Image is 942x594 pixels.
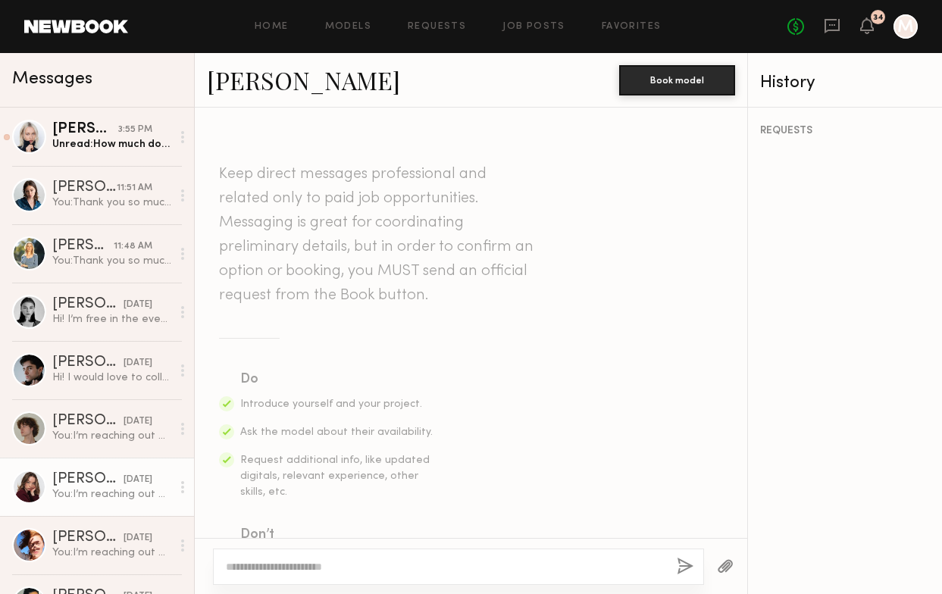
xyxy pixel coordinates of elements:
div: [PERSON_NAME] [52,297,124,312]
div: You: Thank you so much for your reply! Our store is located on [GEOGRAPHIC_DATA] in [GEOGRAPHIC_D... [52,254,171,268]
a: Home [255,22,289,32]
span: Request additional info, like updated digitals, relevant experience, other skills, etc. [240,455,430,497]
div: 11:48 AM [114,239,152,254]
a: Favorites [602,22,662,32]
div: [PERSON_NAME] [52,180,117,195]
span: Introduce yourself and your project. [240,399,422,409]
a: Requests [408,22,466,32]
div: Unread: How much do you pay ? [52,137,171,152]
div: You: I’m reaching out on behalf of our brands, Gelato Pique and SNIDEL. We often create simple UG... [52,487,171,502]
div: 3:55 PM [118,123,152,137]
div: You: I’m reaching out on behalf of our brands, Gelato Pique and SNIDEL. We often create simple UG... [52,546,171,560]
span: Ask the model about their availability. [240,427,433,437]
button: Book model [619,65,735,95]
div: [PERSON_NAME] [52,355,124,370]
div: 11:51 AM [117,181,152,195]
div: [PERSON_NAME] [52,472,124,487]
a: [PERSON_NAME] [207,64,400,96]
a: Models [325,22,371,32]
header: Keep direct messages professional and related only to paid job opportunities. Messaging is great ... [219,162,537,308]
div: 34 [873,14,884,22]
div: [PERSON_NAME] [52,122,118,137]
div: History [760,74,930,92]
div: [PERSON_NAME] [52,414,124,429]
div: [DATE] [124,356,152,370]
div: Do [240,369,434,390]
div: Hi! I would love to collab! Sadly I can't do those dates but I can do the 20th or 21st! [52,370,171,385]
div: [DATE] [124,298,152,312]
div: You: Thank you so much! I was thinking of going with the rate listed on your page, but please let... [52,195,171,210]
a: Book model [619,73,735,86]
div: Don’t [240,524,434,546]
div: Hi! I’m free in the evenings after 6pm [52,312,171,327]
a: Job Posts [502,22,565,32]
div: You: I’m reaching out on behalf of our brands, Gelato Pique and SNIDEL. We often create simple UG... [52,429,171,443]
span: Messages [12,70,92,88]
div: [PERSON_NAME] [52,239,114,254]
div: [PERSON_NAME] [52,530,124,546]
a: M [893,14,918,39]
div: REQUESTS [760,126,930,136]
div: [DATE] [124,414,152,429]
div: [DATE] [124,473,152,487]
div: [DATE] [124,531,152,546]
